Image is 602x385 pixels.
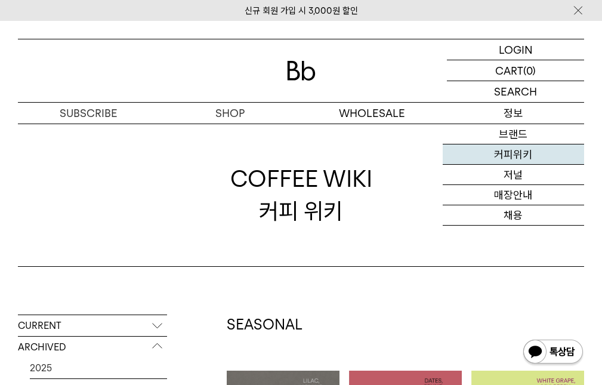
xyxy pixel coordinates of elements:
a: 저널 [443,165,584,185]
span: COFFEE WIKI [230,163,372,195]
p: LOGIN [499,39,533,60]
a: CART (0) [447,60,584,81]
a: SUBSCRIBE [18,103,159,124]
p: (0) [523,60,536,81]
img: 로고 [287,61,316,81]
p: ARCHIVED [18,337,167,358]
p: SEARCH [494,81,537,102]
a: 2025 [30,358,167,378]
a: 커피위키 [443,144,584,165]
div: 커피 위키 [230,163,372,226]
p: 정보 [443,103,584,124]
a: LOGIN [447,39,584,60]
img: 카카오톡 채널 1:1 채팅 버튼 [522,338,584,367]
p: WHOLESALE [301,103,443,124]
a: 채용 [443,205,584,226]
p: CART [495,60,523,81]
a: 신규 회원 가입 시 3,000원 할인 [245,5,358,16]
a: SHOP [159,103,301,124]
a: 매장안내 [443,185,584,205]
p: CURRENT [18,315,167,337]
h2: SEASONAL [227,315,584,335]
a: 브랜드 [443,124,584,144]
